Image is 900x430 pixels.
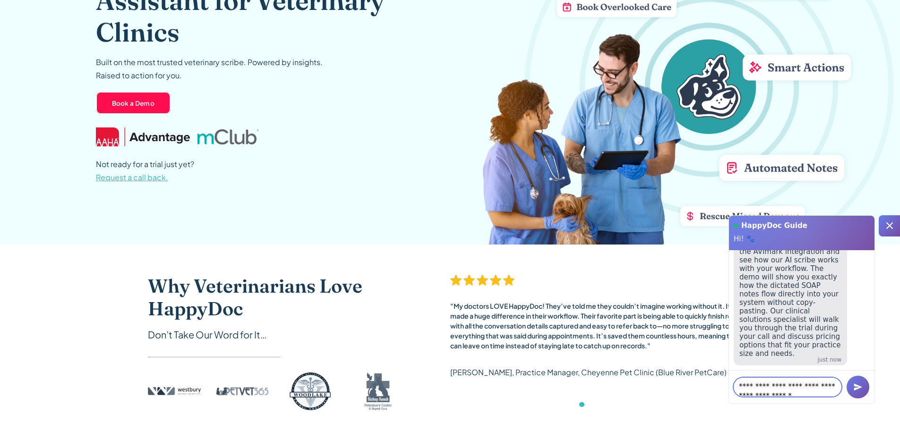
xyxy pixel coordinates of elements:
[197,129,258,144] img: mclub logo
[96,172,168,182] span: Request a call back.
[579,402,584,407] div: Show slide 1 of 6
[148,372,201,410] img: Westbury
[450,301,753,351] div: "My doctors LOVE HappyDoc! They’ve told me they couldn’t imagine working without it. It’s made a ...
[96,92,171,114] a: Book a Demo
[450,366,727,379] p: [PERSON_NAME], Practice Manager, Cheyenne Pet Clinic (Blue River PetCare)
[96,56,323,82] p: Built on the most trusted veterinary scribe. Powered by insights. Raised to action for you.
[284,372,337,410] img: Woodlake logo
[148,328,412,342] div: Don’t Take Our Word for It…
[96,158,194,184] p: Not ready for a trial just yet?
[96,127,190,146] img: AAHA Advantage logo
[618,402,623,407] div: Show slide 6 of 6
[610,402,615,407] div: Show slide 5 of 6
[603,402,608,407] div: Show slide 4 of 6
[216,372,269,410] img: PetVet 365 logo
[587,402,592,407] div: Show slide 2 of 6
[352,372,405,410] img: Bishop Ranch logo
[148,275,412,320] h2: Why Veterinarians Love HappyDoc
[450,275,753,416] div: carousel
[595,402,600,407] div: Show slide 3 of 6
[450,275,753,416] div: 1 of 6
